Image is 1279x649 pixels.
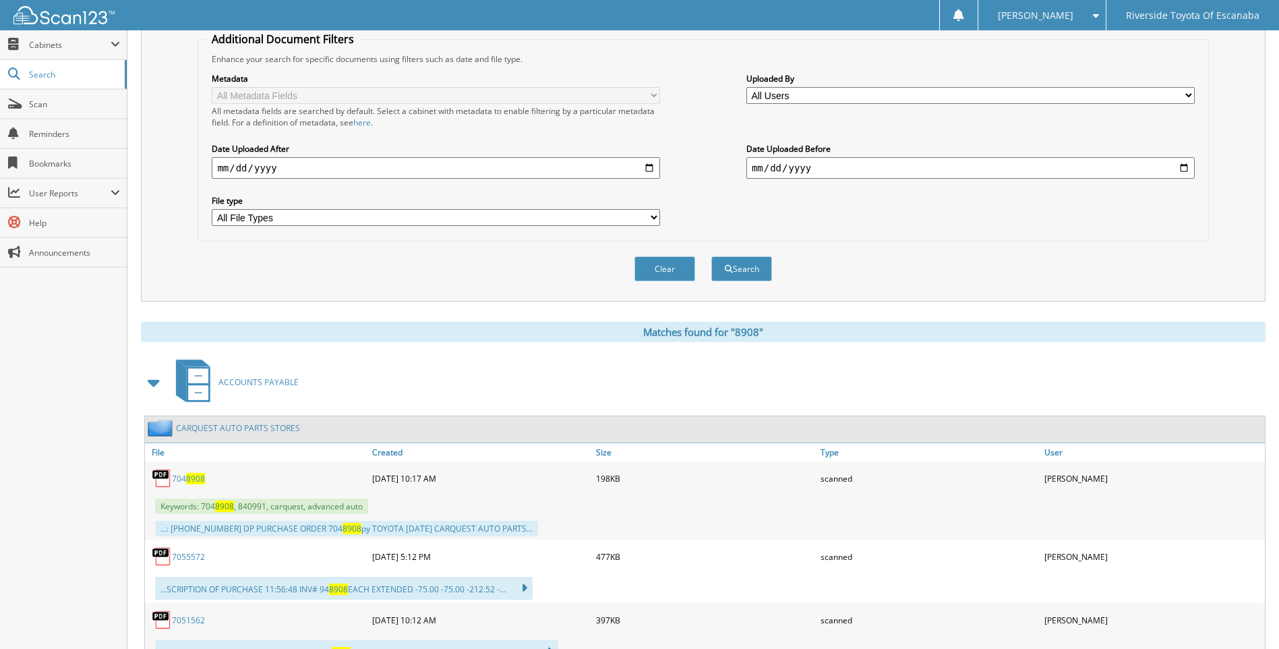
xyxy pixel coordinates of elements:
[369,443,593,461] a: Created
[593,543,816,570] div: 477KB
[29,128,120,140] span: Reminders
[218,376,299,388] span: ACCOUNTS PAYABLE
[152,610,172,630] img: PDF.png
[168,356,299,409] a: ACCOUNTS PAYABLE
[148,420,176,436] img: folder2.png
[1212,584,1279,649] iframe: Chat Widget
[711,256,772,281] button: Search
[746,73,1195,84] label: Uploaded By
[155,521,538,536] div: ...: [PHONE_NUMBER] DP PURCHASE ORDER 704 py TOYOTA [DATE] CARQUEST AUTO PARTS...
[817,543,1041,570] div: scanned
[29,158,120,169] span: Bookmarks
[152,468,172,488] img: PDF.png
[817,465,1041,492] div: scanned
[13,6,115,24] img: scan123-logo-white.svg
[1041,443,1265,461] a: User
[369,465,593,492] div: [DATE] 10:17 AM
[212,143,660,154] label: Date Uploaded After
[212,195,660,206] label: File type
[29,69,118,80] span: Search
[998,11,1073,20] span: [PERSON_NAME]
[353,117,371,128] a: here
[29,188,111,199] span: User Reports
[1041,606,1265,633] div: [PERSON_NAME]
[593,443,816,461] a: Size
[172,473,205,484] a: 7048908
[29,247,120,258] span: Announcements
[155,577,533,600] div: ...SCRIPTION OF PURCHASE 11:56:48 INV# 94 EACH EXTENDED -75.00 -75.00 -212.52 -...
[343,523,361,534] span: 8908
[817,606,1041,633] div: scanned
[212,105,660,128] div: All metadata fields are searched by default. Select a cabinet with metadata to enable filtering b...
[817,443,1041,461] a: Type
[1041,465,1265,492] div: [PERSON_NAME]
[152,546,172,567] img: PDF.png
[141,322,1266,342] div: Matches found for "8908"
[634,256,695,281] button: Clear
[1126,11,1259,20] span: Riverside Toyota Of Escanaba
[176,422,300,434] a: CARQUEST AUTO PARTS STORES
[593,465,816,492] div: 198KB
[369,543,593,570] div: [DATE] 5:12 PM
[593,606,816,633] div: 397KB
[205,32,361,47] legend: Additional Document Filters
[29,98,120,110] span: Scan
[212,73,660,84] label: Metadata
[172,551,205,563] a: 7055572
[215,501,234,512] span: 8908
[205,53,1201,65] div: Enhance your search for specific documents using filters such as date and file type.
[155,499,368,514] span: Keywords: 704 , 840991, carquest, advanced auto
[746,157,1195,179] input: end
[29,217,120,229] span: Help
[1041,543,1265,570] div: [PERSON_NAME]
[186,473,205,484] span: 8908
[172,615,205,626] a: 7051562
[329,584,348,595] span: 8908
[369,606,593,633] div: [DATE] 10:12 AM
[212,157,660,179] input: start
[746,143,1195,154] label: Date Uploaded Before
[145,443,369,461] a: File
[29,39,111,51] span: Cabinets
